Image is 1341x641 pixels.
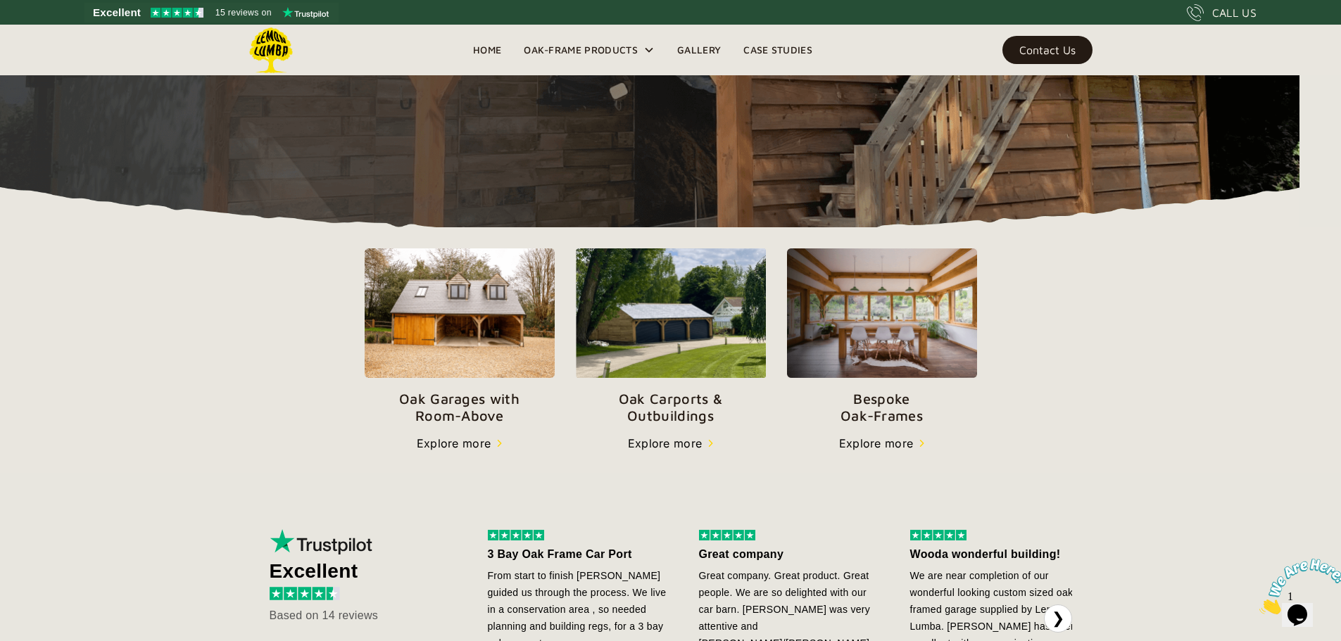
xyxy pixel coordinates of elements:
[488,546,671,563] div: 3 Bay Oak Frame Car Port
[282,7,329,18] img: Trustpilot logo
[628,435,714,452] a: Explore more
[270,529,375,554] img: Trustpilot
[462,39,512,61] a: Home
[699,546,882,563] div: Great company
[910,546,1093,563] div: Wooda wonderful building!
[576,391,766,424] p: Oak Carports & Outbuildings
[512,25,666,75] div: Oak-Frame Products
[365,391,555,424] p: Oak Garages with Room-Above
[1254,553,1341,620] iframe: chat widget
[270,607,446,624] div: Based on 14 reviews
[417,435,491,452] div: Explore more
[787,391,977,424] p: Bespoke Oak-Frames
[417,435,503,452] a: Explore more
[488,530,544,540] img: 5 stars
[1002,36,1093,64] a: Contact Us
[576,248,766,424] a: Oak Carports &Outbuildings
[1187,4,1257,21] a: CALL US
[6,6,11,18] span: 1
[1019,45,1076,55] div: Contact Us
[270,587,340,600] img: 4.5 stars
[151,8,203,18] img: Trustpilot 4.5 stars
[270,563,446,580] div: Excellent
[910,530,967,540] img: 5 stars
[666,39,732,61] a: Gallery
[839,435,925,452] a: Explore more
[215,4,272,21] span: 15 reviews on
[628,435,703,452] div: Explore more
[1044,604,1072,633] button: ❯
[84,3,339,23] a: See Lemon Lumba reviews on Trustpilot
[93,4,141,21] span: Excellent
[6,6,93,61] img: Chat attention grabber
[365,248,555,425] a: Oak Garages withRoom-Above
[839,435,914,452] div: Explore more
[1212,4,1257,21] div: CALL US
[699,530,755,540] img: 5 stars
[524,42,638,58] div: Oak-Frame Products
[787,248,977,425] a: BespokeOak-Frames
[732,39,824,61] a: Case Studies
